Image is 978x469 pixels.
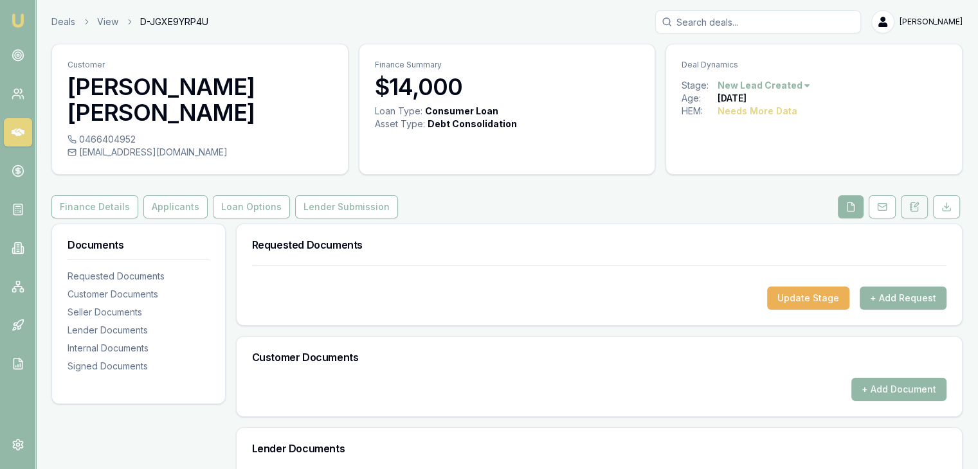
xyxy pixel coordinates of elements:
[860,287,946,310] button: + Add Request
[682,105,718,118] div: HEM:
[140,15,208,28] span: D-JGXE9YRP4U
[213,195,290,218] button: Loan Options
[68,306,210,319] div: Seller Documents
[682,60,946,70] p: Deal Dynamics
[718,92,747,105] div: [DATE]
[51,15,75,28] a: Deals
[68,60,332,70] p: Customer
[293,195,401,218] a: Lender Submission
[10,13,26,28] img: emu-icon-u.png
[682,79,718,92] div: Stage:
[51,195,141,218] a: Finance Details
[375,105,422,118] div: Loan Type:
[68,74,332,125] h3: [PERSON_NAME] [PERSON_NAME]
[375,118,425,130] div: Asset Type :
[851,378,946,401] button: + Add Document
[252,352,946,362] h3: Customer Documents
[375,60,640,70] p: Finance Summary
[425,105,498,118] div: Consumer Loan
[143,195,208,218] button: Applicants
[68,240,210,250] h3: Documents
[51,15,208,28] nav: breadcrumb
[97,15,118,28] a: View
[900,17,963,27] span: [PERSON_NAME]
[68,270,210,283] div: Requested Documents
[295,195,398,218] button: Lender Submission
[252,443,946,454] h3: Lender Documents
[68,324,210,337] div: Lender Documents
[51,195,138,218] button: Finance Details
[655,10,861,33] input: Search deals
[767,287,849,310] button: Update Stage
[718,79,811,92] button: New Lead Created
[68,133,332,146] div: 0466404952
[375,74,640,100] h3: $14,000
[68,146,332,159] div: [EMAIL_ADDRESS][DOMAIN_NAME]
[428,118,517,130] div: Debt Consolidation
[718,105,797,118] div: Needs More Data
[682,92,718,105] div: Age:
[68,288,210,301] div: Customer Documents
[141,195,210,218] a: Applicants
[210,195,293,218] a: Loan Options
[68,342,210,355] div: Internal Documents
[252,240,946,250] h3: Requested Documents
[68,360,210,373] div: Signed Documents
